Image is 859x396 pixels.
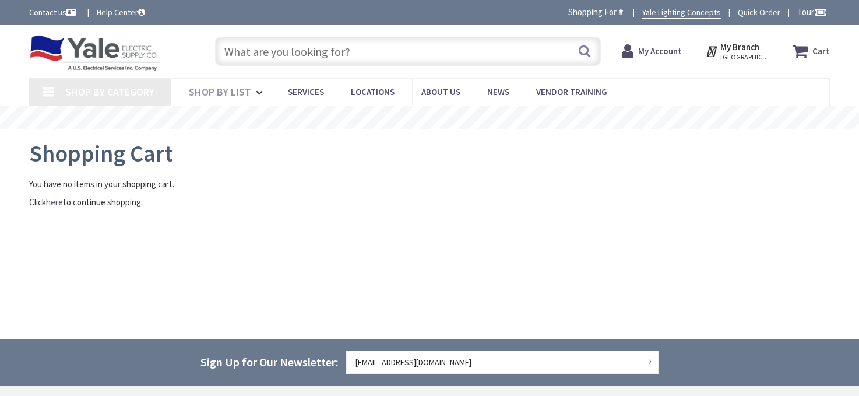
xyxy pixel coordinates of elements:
span: [GEOGRAPHIC_DATA], [GEOGRAPHIC_DATA] [720,52,770,62]
input: What are you looking for? [215,37,601,66]
a: Quick Order [738,6,780,18]
span: About Us [421,86,460,97]
input: Enter your email address [346,351,658,374]
strong: My Branch [720,41,759,52]
span: Vendor Training [536,86,607,97]
span: Shop By Category [65,85,154,99]
a: Yale Lighting Concepts [642,6,721,19]
strong: # [618,6,624,17]
span: News [487,86,509,97]
a: Help Center [97,6,145,18]
div: My Branch [GEOGRAPHIC_DATA], [GEOGRAPHIC_DATA] [705,41,770,62]
strong: Cart [812,41,830,62]
a: here [46,196,63,208]
span: Shop By List [189,85,251,99]
a: Contact us [29,6,78,18]
p: Click to continue shopping. [29,196,830,208]
a: My Account [622,41,682,62]
img: Yale Electric Supply Co. [29,35,161,71]
strong: My Account [638,45,682,57]
span: Locations [351,86,395,97]
a: Cart [793,41,830,62]
span: Services [288,86,324,97]
span: Tour [797,6,827,17]
span: Sign Up for Our Newsletter: [200,355,339,369]
p: You have no items in your shopping cart. [29,178,830,190]
span: Shopping For [568,6,617,17]
h1: Shopping Cart [29,141,830,166]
